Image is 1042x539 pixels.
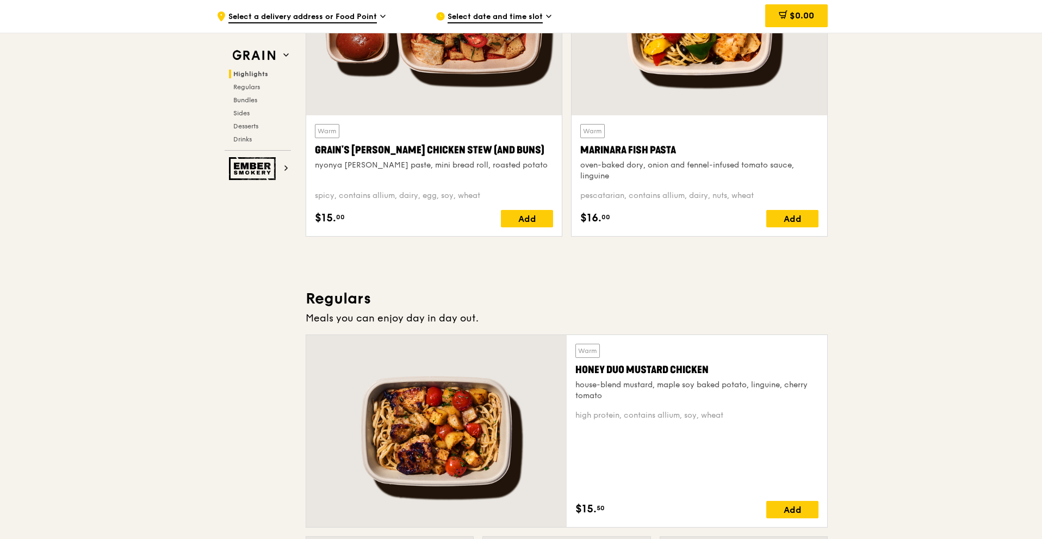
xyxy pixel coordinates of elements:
[336,213,345,221] span: 00
[315,160,553,171] div: nyonya [PERSON_NAME] paste, mini bread roll, roasted potato
[601,213,610,221] span: 00
[233,83,260,91] span: Regulars
[233,96,257,104] span: Bundles
[448,11,543,23] span: Select date and time slot
[575,362,818,377] div: Honey Duo Mustard Chicken
[580,190,818,201] div: pescatarian, contains allium, dairy, nuts, wheat
[315,190,553,201] div: spicy, contains allium, dairy, egg, soy, wheat
[575,410,818,421] div: high protein, contains allium, soy, wheat
[597,504,605,512] span: 50
[580,143,818,158] div: Marinara Fish Pasta
[315,124,339,138] div: Warm
[233,135,252,143] span: Drinks
[233,70,268,78] span: Highlights
[575,344,600,358] div: Warm
[228,11,377,23] span: Select a delivery address or Food Point
[790,10,814,21] span: $0.00
[575,380,818,401] div: house-blend mustard, maple soy baked potato, linguine, cherry tomato
[580,210,601,226] span: $16.
[306,289,828,308] h3: Regulars
[229,46,279,65] img: Grain web logo
[306,311,828,326] div: Meals you can enjoy day in day out.
[315,143,553,158] div: Grain's [PERSON_NAME] Chicken Stew (and buns)
[501,210,553,227] div: Add
[575,501,597,517] span: $15.
[233,122,258,130] span: Desserts
[233,109,250,117] span: Sides
[580,160,818,182] div: oven-baked dory, onion and fennel-infused tomato sauce, linguine
[315,210,336,226] span: $15.
[766,210,818,227] div: Add
[580,124,605,138] div: Warm
[229,157,279,180] img: Ember Smokery web logo
[766,501,818,518] div: Add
